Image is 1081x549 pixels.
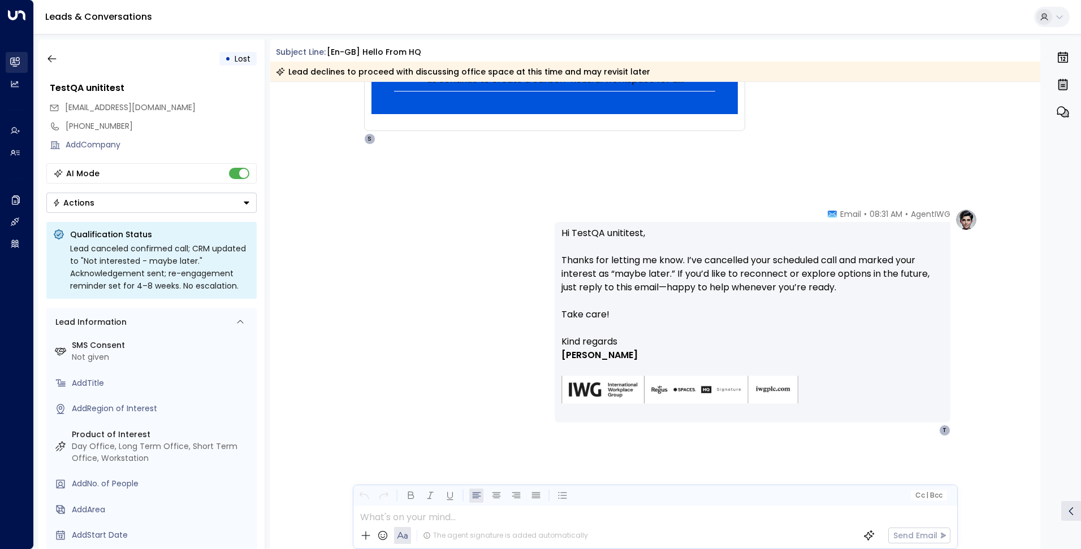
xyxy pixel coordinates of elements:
[905,208,908,220] span: •
[955,208,978,231] img: profile-logo.png
[72,441,252,464] div: Day Office, Long Term Office, Short Term Office, Workstation
[423,530,588,541] div: The agent signature is added automatically
[561,348,638,362] span: [PERSON_NAME]
[66,168,100,179] div: AI Mode
[327,46,421,58] div: [en-GB] Hello from HQ
[561,335,617,348] span: Kind regards
[72,478,252,490] div: AddNo. of People
[276,46,326,58] span: Subject Line:
[864,208,867,220] span: •
[72,429,252,441] label: Product of Interest
[46,193,257,213] button: Actions
[870,208,902,220] span: 08:31 AM
[939,425,950,436] div: T
[235,53,250,64] span: Lost
[72,351,252,363] div: Not given
[65,102,196,114] span: testqa.unititest@yahoo.com
[911,208,950,220] span: AgentIWG
[70,229,250,240] p: Qualification Status
[840,208,861,220] span: Email
[70,242,250,292] div: Lead canceled confirmed call; CRM updated to "Not interested - maybe later." Acknowledgement sent...
[364,133,375,145] div: S
[377,489,391,503] button: Redo
[66,120,257,132] div: [PHONE_NUMBER]
[72,339,252,351] label: SMS Consent
[225,49,231,69] div: •
[394,62,715,85] p: Help us continue to create a carbon-neutral workspace for all.
[72,377,252,389] div: AddTitle
[561,376,799,404] img: AIorK4zU2Kz5WUNqa9ifSKC9jFH1hjwenjvh85X70KBOPduETvkeZu4OqG8oPuqbwvp3xfXcMQJCRtwYb-SG
[915,491,942,499] span: Cc Bcc
[50,81,257,95] div: TestQA unititest
[46,193,257,213] div: Button group with a nested menu
[357,489,371,503] button: Undo
[65,102,196,113] span: [EMAIL_ADDRESS][DOMAIN_NAME]
[53,198,94,208] div: Actions
[561,226,944,335] p: Hi TestQA unititest, Thanks for letting me know. I’ve cancelled your scheduled call and marked yo...
[561,335,944,418] div: Signature
[72,529,252,541] div: AddStart Date
[45,10,152,23] a: Leads & Conversations
[66,139,257,151] div: AddCompany
[910,490,946,501] button: Cc|Bcc
[926,491,928,499] span: |
[72,403,252,415] div: AddRegion of Interest
[276,66,650,77] div: Lead declines to proceed with discussing office space at this time and may revisit later
[72,504,252,516] div: AddArea
[51,316,127,328] div: Lead Information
